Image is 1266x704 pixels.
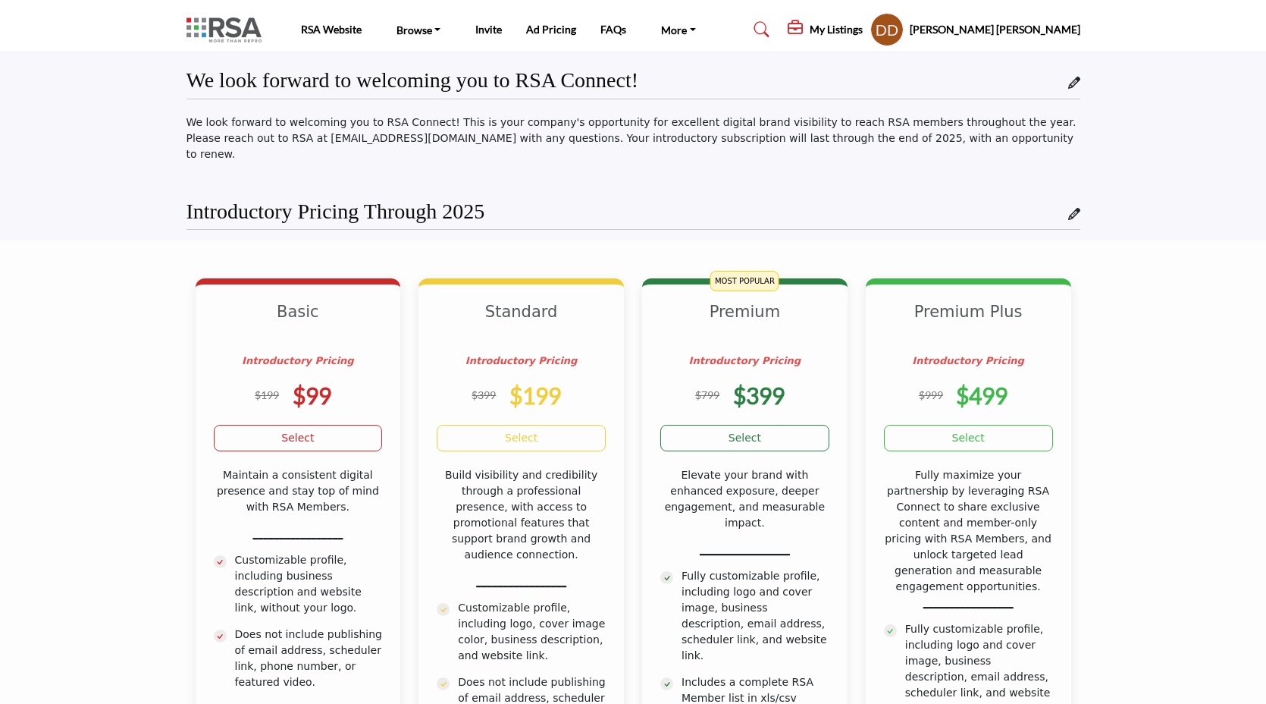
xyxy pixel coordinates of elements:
u: _________________ [923,596,1014,608]
p: Customizable profile, including business description and website link, without your logo. [235,552,383,616]
a: Select [437,425,606,451]
b: $99 [293,382,331,409]
a: Invite [475,23,502,36]
p: We look forward to welcoming you to RSA Connect! This is your company's opportunity for excellent... [186,115,1080,162]
h5: [PERSON_NAME] [PERSON_NAME] [910,22,1080,37]
u: _________________ [252,527,343,539]
p: Fully customizable profile, including logo and cover image, business description, email address, ... [682,568,829,664]
b: $399 [733,382,785,409]
h3: Premium Plus [884,303,1053,341]
img: Site Logo [186,17,269,42]
p: Customizable profile, including logo, cover image color, business description, and website link. [458,600,606,664]
u: _________________ [700,543,790,555]
p: Build visibility and credibility through a professional presence, with access to promotional feat... [437,467,606,563]
b: $499 [956,382,1007,409]
p: Does not include publishing of email address, scheduler link, phone number, or featured video. [235,627,383,690]
a: More [650,19,707,40]
a: Search [739,17,779,42]
p: Elevate your brand with enhanced exposure, deeper engagement, and measurable impact. [660,467,829,531]
sup: $999 [919,388,943,401]
sup: $799 [695,388,719,401]
strong: Introductory Pricing [242,355,354,366]
div: My Listings [788,20,863,39]
sup: $199 [255,388,279,401]
button: Show hide supplier dropdown [870,13,904,46]
p: Maintain a consistent digital presence and stay top of mind with RSA Members. [214,467,383,515]
a: Select [214,425,383,451]
b: $199 [509,382,561,409]
a: Browse [386,19,452,40]
a: FAQs [600,23,626,36]
sup: $399 [472,388,496,401]
a: Select [660,425,829,451]
strong: Introductory Pricing [465,355,578,366]
h2: We look forward to welcoming you to RSA Connect! [186,68,639,93]
h5: My Listings [810,23,863,36]
a: RSA Website [301,23,362,36]
h3: Premium [660,303,829,341]
u: _________________ [476,575,566,587]
strong: Introductory Pricing [912,355,1024,366]
span: MOST POPULAR [710,271,779,291]
a: Select [884,425,1053,451]
a: Ad Pricing [526,23,576,36]
p: Fully maximize your partnership by leveraging RSA Connect to share exclusive content and member-o... [884,467,1053,611]
strong: Introductory Pricing [689,355,801,366]
h2: Introductory Pricing Through 2025 [186,199,485,225]
h3: Basic [214,303,383,341]
h3: Standard [437,303,606,341]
